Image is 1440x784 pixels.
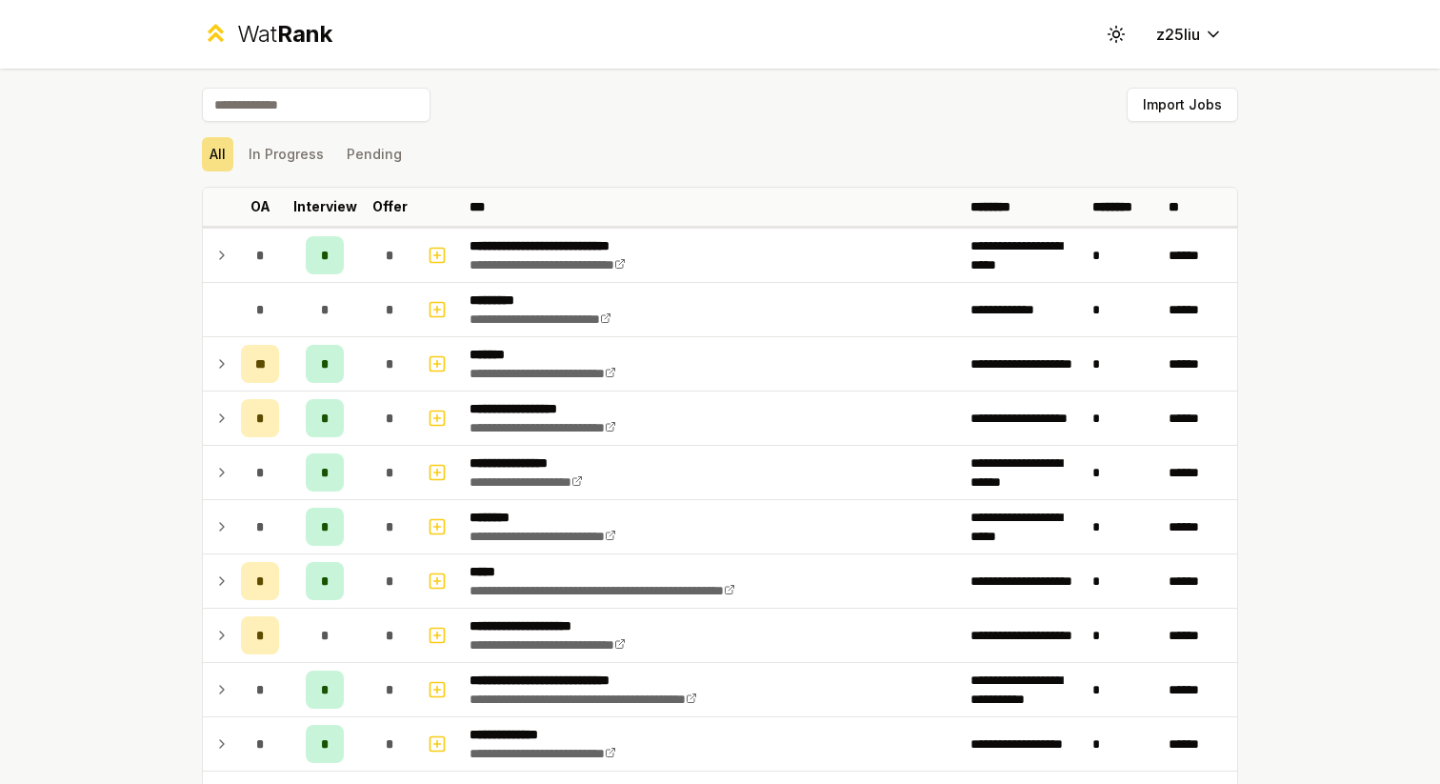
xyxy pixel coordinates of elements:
[202,19,332,50] a: WatRank
[339,137,410,171] button: Pending
[250,197,270,216] p: OA
[1141,17,1238,51] button: z25liu
[293,197,357,216] p: Interview
[237,19,332,50] div: Wat
[1127,88,1238,122] button: Import Jobs
[277,20,332,48] span: Rank
[202,137,233,171] button: All
[1156,23,1200,46] span: z25liu
[372,197,408,216] p: Offer
[241,137,331,171] button: In Progress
